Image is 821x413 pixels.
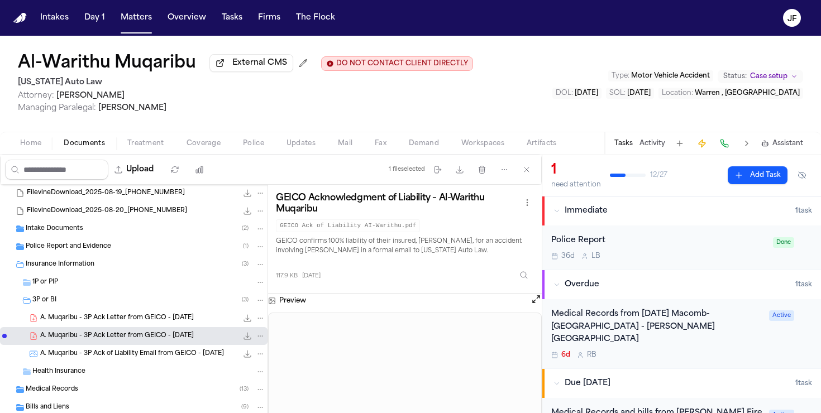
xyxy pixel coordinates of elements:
[187,139,221,148] span: Coverage
[551,161,601,179] div: 1
[565,279,599,290] span: Overdue
[32,296,56,305] span: 3P or BI
[40,314,194,323] span: A. Muqaribu - 3P Ack Letter from GEICO - [DATE]
[18,104,96,112] span: Managing Paralegal:
[662,90,693,97] span: Location :
[276,272,298,280] span: 117.9 KB
[542,196,821,225] button: Immediate1task
[242,188,253,199] button: Download FilevineDownload_2025-08-19_16-50-23-754
[40,332,194,341] span: A. Muqaribu - 3P Ack Letter from GEICO - [DATE]
[728,166,787,184] button: Add Task
[565,378,610,389] span: Due [DATE]
[287,139,316,148] span: Updates
[542,369,821,398] button: Due [DATE]1task
[13,13,27,23] a: Home
[127,139,164,148] span: Treatment
[18,54,196,74] h1: Al-Warithu Muqaribu
[552,88,602,99] button: Edit DOL: 2025-06-05
[591,252,600,261] span: L B
[631,73,710,79] span: Motor Vehicle Accident
[5,160,108,180] input: Search files
[769,310,794,321] span: Active
[27,189,185,198] span: FilevineDownload_2025-08-19_[PHONE_NUMBER]
[108,160,160,180] button: Upload
[542,225,821,270] div: Open task: Police Report
[32,278,58,287] span: 1P or PIP
[795,206,812,215] span: 1 task
[773,237,794,248] span: Done
[795,379,812,388] span: 1 task
[18,54,196,74] button: Edit matter name
[40,349,224,359] span: A. Muqaribu - 3P Ack of Liability Email from GEICO - [DATE]
[242,205,253,217] button: Download FilevineDownload_2025-08-20_19-27-28-536
[26,260,94,270] span: Insurance Information
[242,348,253,359] button: Download A. Muqaribu - 3P Ack of Liability Email from GEICO - 9.22.25
[163,8,211,28] button: Overview
[56,92,125,100] span: [PERSON_NAME]
[695,90,800,97] span: Warren , [GEOGRAPHIC_DATA]
[32,367,85,377] span: Health Insurance
[658,88,803,99] button: Edit Location: Warren , MI
[389,166,425,173] div: 1 file selected
[26,403,69,412] span: Bills and Liens
[561,252,575,261] span: 36d
[565,205,608,217] span: Immediate
[551,180,601,189] div: need attention
[242,297,249,303] span: ( 3 )
[514,265,534,285] button: Inspect
[240,386,249,392] span: ( 13 )
[338,139,352,148] span: Mail
[302,272,321,280] span: [DATE]
[461,139,504,148] span: Workspaces
[279,296,306,305] h3: Preview
[80,8,109,28] button: Day 1
[292,8,340,28] button: The Flock
[241,404,249,410] span: ( 9 )
[551,308,762,346] div: Medical Records from [DATE] Macomb-[GEOGRAPHIC_DATA] - [PERSON_NAME][GEOGRAPHIC_DATA]
[276,219,420,232] code: GEICO Ack of Liability AI-Warithu.pdf
[242,313,253,324] button: Download A. Muqaribu - 3P Ack Letter from GEICO - 7.10.25
[575,90,598,97] span: [DATE]
[795,280,812,289] span: 1 task
[18,76,473,89] h2: [US_STATE] Auto Law
[409,139,439,148] span: Demand
[723,72,747,81] span: Status:
[232,57,287,69] span: External CMS
[254,8,285,28] a: Firms
[531,294,542,305] button: Open preview
[587,350,596,359] span: R B
[672,136,688,151] button: Add Task
[527,139,557,148] span: Artifacts
[13,13,27,23] img: Finch Logo
[542,299,821,368] div: Open task: Medical Records from Ascension Macomb-Oakland Hospital - Warren Campus
[26,224,83,234] span: Intake Documents
[772,139,803,148] span: Assistant
[750,72,787,81] span: Case setup
[243,243,249,249] span: ( 1 )
[276,237,534,257] p: GEICO confirms 100% liability of their insured, [PERSON_NAME], for an accident involving [PERSON_...
[243,139,264,148] span: Police
[20,139,41,148] span: Home
[26,385,78,395] span: Medical Records
[336,59,468,68] span: DO NOT CONTACT CLIENT DIRECTLY
[64,139,105,148] span: Documents
[650,171,667,180] span: 12 / 27
[217,8,247,28] button: Tasks
[242,330,253,342] button: Download A. Muqaribu - 3P Ack Letter from GEICO - 9.22.25
[561,350,570,359] span: 6d
[694,136,710,151] button: Create Immediate Task
[614,139,633,148] button: Tasks
[608,70,713,81] button: Edit Type: Motor Vehicle Accident
[116,8,156,28] a: Matters
[98,104,166,112] span: [PERSON_NAME]
[639,139,665,148] button: Activity
[18,92,54,100] span: Attorney:
[627,90,651,97] span: [DATE]
[276,193,521,215] h3: GEICO Acknowledgment of Liability – Al-Warithu Muqaribu
[556,90,573,97] span: DOL :
[209,54,293,72] button: External CMS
